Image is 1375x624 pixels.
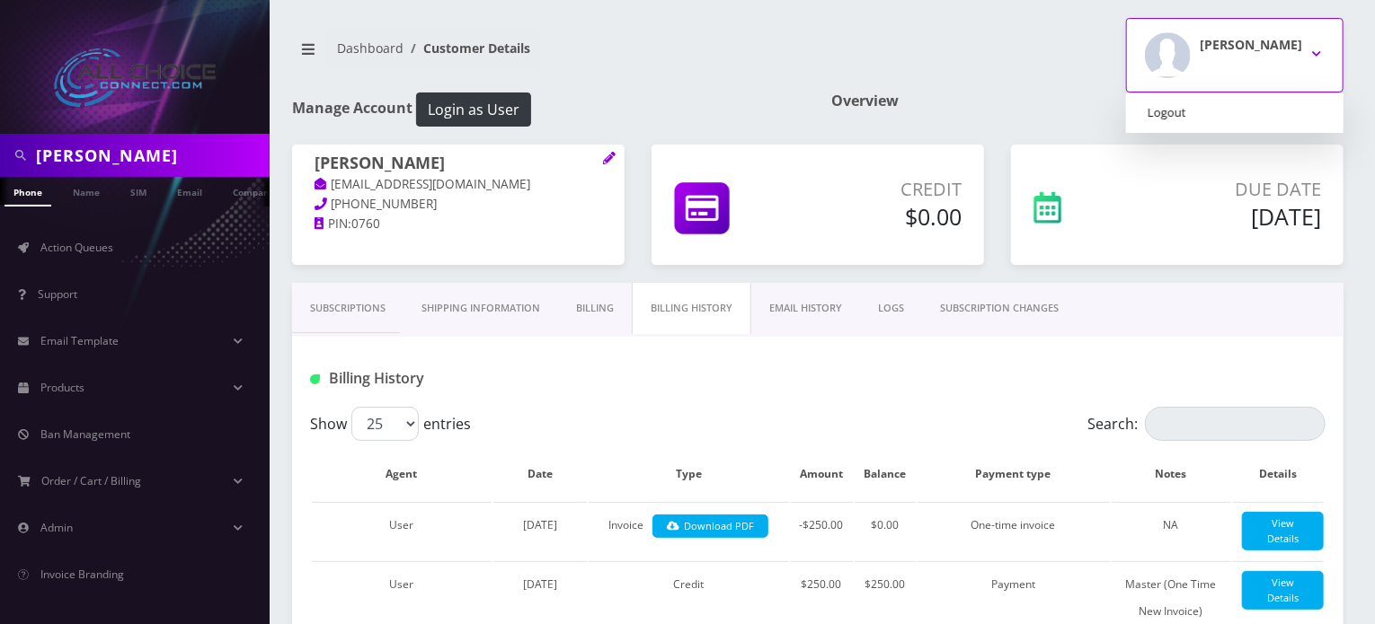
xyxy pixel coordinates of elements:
[40,240,113,255] span: Action Queues
[310,407,471,441] label: Show entries
[1139,203,1321,230] h5: [DATE]
[805,203,962,230] h5: $0.00
[224,177,284,205] a: Company
[292,30,804,81] nav: breadcrumb
[1200,38,1302,53] h2: [PERSON_NAME]
[42,473,142,488] span: Order / Cart / Billing
[632,283,751,334] a: Billing History
[315,176,531,194] a: [EMAIL_ADDRESS][DOMAIN_NAME]
[791,448,853,500] th: Amount
[332,196,438,212] span: [PHONE_NUMBER]
[831,92,1344,110] h1: Overview
[412,98,531,118] a: Login as User
[523,576,558,592] span: [DATE]
[589,448,788,500] th: Type
[4,177,51,207] a: Phone
[652,514,768,539] a: Download PDF
[1126,93,1344,133] div: [PERSON_NAME]
[1242,571,1324,610] a: View Details
[523,517,558,532] span: [DATE]
[312,448,492,500] th: Agent
[1126,18,1344,92] button: [PERSON_NAME]
[918,448,1110,500] th: Payment type
[558,283,632,334] a: Billing
[1233,448,1324,500] th: Details
[315,154,602,175] h1: [PERSON_NAME]
[1112,448,1231,500] th: Notes
[805,176,962,203] p: Credit
[404,39,530,57] li: Customer Details
[292,283,404,334] a: Subscriptions
[121,177,155,205] a: SIM
[40,333,119,348] span: Email Template
[168,177,211,205] a: Email
[40,520,73,535] span: Admin
[404,283,558,334] a: Shipping Information
[922,283,1077,334] a: SUBSCRIPTION CHANGES
[860,283,922,334] a: LOGS
[855,502,916,559] td: $0.00
[64,177,109,205] a: Name
[292,92,804,127] h1: Manage Account
[337,40,404,57] a: Dashboard
[493,448,587,500] th: Date
[855,448,916,500] th: Balance
[1112,502,1231,559] td: NA
[1139,176,1321,203] p: Due Date
[918,502,1110,559] td: One-time invoice
[589,502,788,559] td: Invoice
[40,426,130,442] span: Ban Management
[1087,407,1326,441] label: Search:
[416,92,531,127] button: Login as User
[38,286,77,302] span: Support
[351,215,380,232] span: 0760
[315,215,351,233] a: PIN:
[54,48,216,107] img: All Choice Connect
[1242,512,1324,550] a: View Details
[791,502,853,559] td: -$250.00
[310,370,631,387] h1: Billing History
[1145,407,1326,441] input: Search:
[1126,101,1344,126] a: Logout
[351,407,419,441] select: Showentries
[312,502,492,559] td: User
[40,567,124,582] span: Invoice Branding
[36,138,265,172] input: Search in Company
[751,283,860,334] a: EMAIL HISTORY
[40,380,84,395] span: Products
